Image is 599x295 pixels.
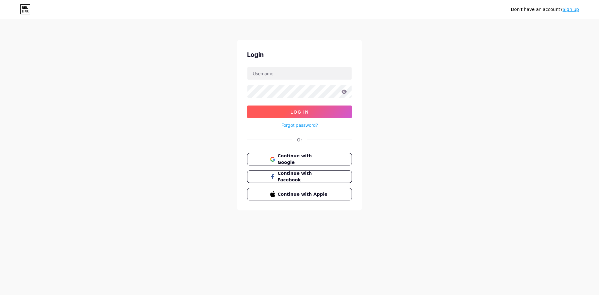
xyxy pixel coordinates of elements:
div: Don't have an account? [511,6,579,13]
button: Continue with Facebook [247,170,352,183]
span: Log In [290,109,309,115]
span: Continue with Facebook [278,170,329,183]
input: Username [247,67,352,80]
button: Continue with Google [247,153,352,165]
span: Continue with Apple [278,191,329,198]
button: Log In [247,106,352,118]
button: Continue with Apple [247,188,352,200]
div: Or [297,136,302,143]
span: Continue with Google [278,153,329,166]
div: Login [247,50,352,59]
a: Forgot password? [281,122,318,128]
a: Sign up [562,7,579,12]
